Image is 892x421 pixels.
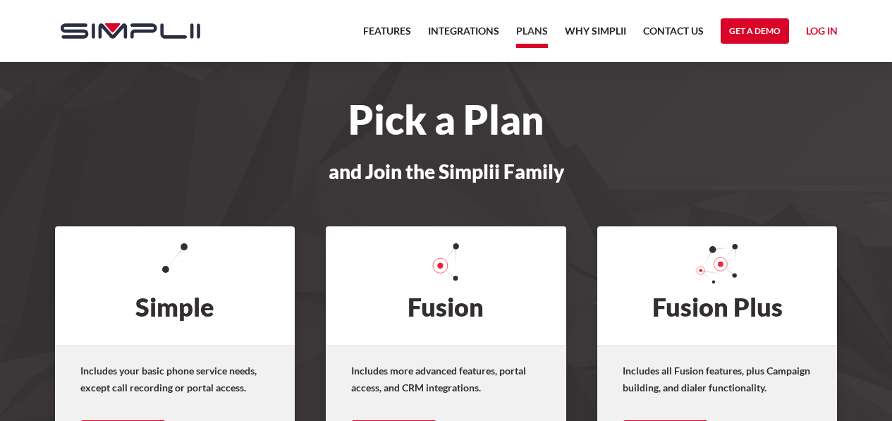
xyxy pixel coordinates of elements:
a: Why Simplii [565,23,626,48]
a: Integrations [428,23,499,48]
a: Get a Demo [721,18,789,44]
h1: Pick a Plan [47,104,846,135]
h2: Fusion [326,226,566,345]
p: Includes your basic phone service needs, except call recording or portal access. [80,362,270,396]
h2: Fusion Plus [597,226,838,345]
a: Log in [806,23,838,44]
strong: Includes all Fusion features, plus Campaign building, and dialer functionality. [623,365,810,393]
h3: and Join the Simplii Family [47,161,846,182]
a: Features [363,23,411,48]
a: Plans [516,23,548,48]
img: Simplii [61,23,200,39]
a: Contact US [643,23,704,48]
strong: Includes more advanced features, portal access, and CRM integrations. [351,365,526,393]
h2: Simple [55,226,295,345]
